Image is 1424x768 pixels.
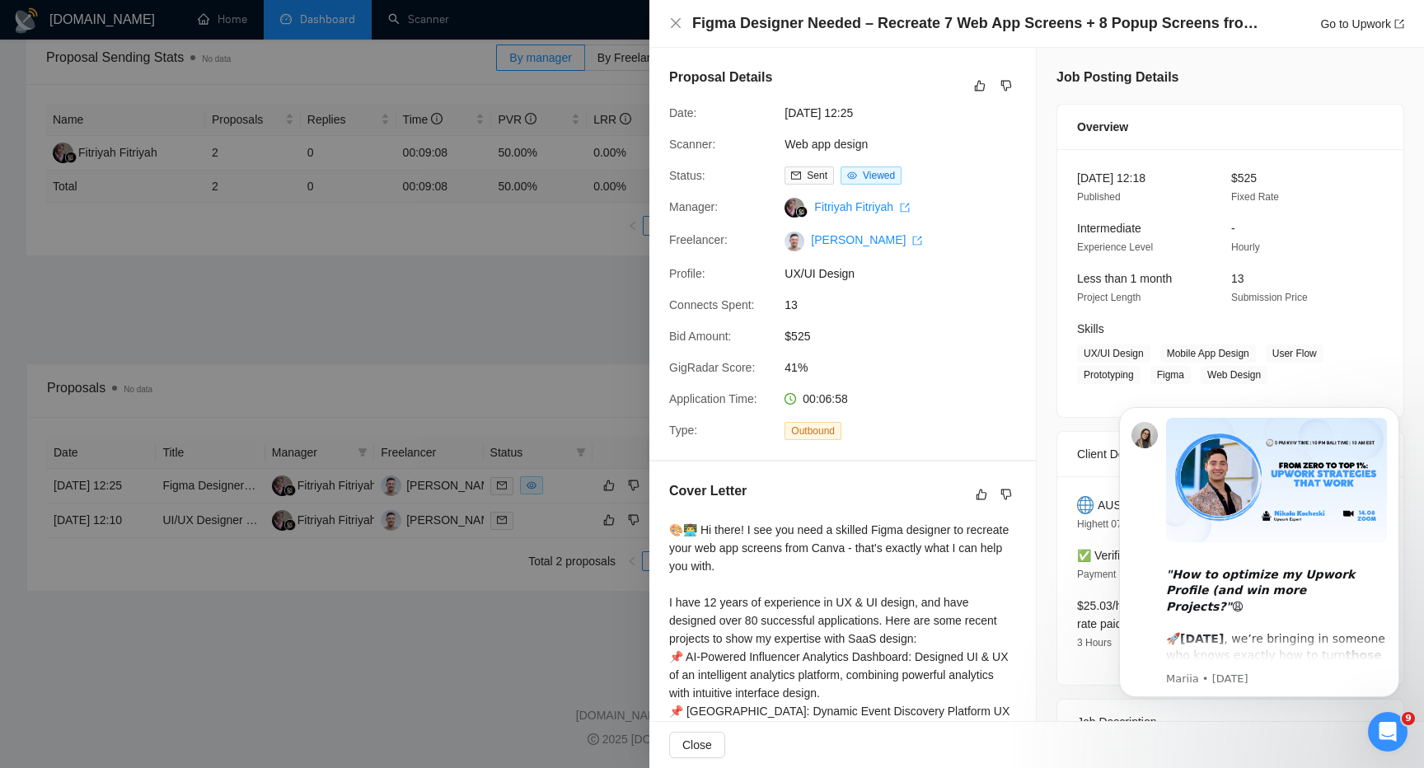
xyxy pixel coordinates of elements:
[1077,432,1384,476] div: Client Details
[1077,700,1384,744] div: Job Description
[1231,171,1257,185] span: $525
[1094,382,1424,724] iframe: Intercom notifications message
[785,104,1032,122] span: [DATE] 12:25
[1077,599,1183,630] span: $25.03/hr avg hourly rate paid
[682,736,712,754] span: Close
[785,138,868,151] a: Web app design
[1077,569,1167,580] span: Payment Verification
[1077,171,1145,185] span: [DATE] 12:18
[1160,344,1256,363] span: Mobile App Design
[970,76,990,96] button: like
[972,485,991,504] button: like
[1231,241,1260,253] span: Hourly
[669,138,715,151] span: Scanner:
[796,206,808,218] img: gigradar-bm.png
[1077,272,1172,285] span: Less than 1 month
[976,488,987,501] span: like
[1077,292,1141,303] span: Project Length
[1231,222,1235,235] span: -
[1266,344,1323,363] span: User Flow
[847,171,857,180] span: eye
[785,393,796,405] span: clock-circle
[900,203,910,213] span: export
[791,171,801,180] span: mail
[1000,79,1012,92] span: dislike
[811,233,922,246] a: [PERSON_NAME] export
[814,200,910,213] a: Fitriyah Fitriyah export
[669,200,718,213] span: Manager:
[669,16,682,30] button: Close
[669,361,755,374] span: GigRadar Score:
[1077,191,1121,203] span: Published
[1201,366,1267,384] span: Web Design
[1231,191,1279,203] span: Fixed Rate
[996,485,1016,504] button: dislike
[785,296,1032,314] span: 13
[669,106,696,119] span: Date:
[974,79,986,92] span: like
[1000,488,1012,501] span: dislike
[1231,272,1244,285] span: 13
[1402,712,1415,725] span: 9
[1077,344,1150,363] span: UX/UI Design
[669,68,772,87] h5: Proposal Details
[912,236,922,246] span: export
[1394,19,1404,29] span: export
[863,170,895,181] span: Viewed
[1077,222,1141,235] span: Intermediate
[1320,17,1404,30] a: Go to Upworkexport
[1150,366,1191,384] span: Figma
[785,422,841,440] span: Outbound
[785,358,1032,377] span: 41%
[1056,68,1178,87] h5: Job Posting Details
[1368,712,1408,752] iframe: Intercom live chat
[803,392,848,405] span: 00:06:58
[1077,518,1154,530] span: Highett 07:20 PM
[669,169,705,182] span: Status:
[996,76,1016,96] button: dislike
[785,232,804,251] img: c1Nit8qjVAlHUSDBw7PlHkLqcfSMI-ExZvl0DWT59EVBMXrgTO_2VT1D5J4HGk5FKG
[669,267,705,280] span: Profile:
[669,424,697,437] span: Type:
[669,392,757,405] span: Application Time:
[785,327,1032,345] span: $525
[1077,241,1153,253] span: Experience Level
[1077,496,1094,514] img: 🌐
[692,13,1261,34] h4: Figma Designer Needed – Recreate 7 Web App Screens + 8 Popup Screens from Canva Mockups
[1077,366,1141,384] span: Prototyping
[1077,322,1104,335] span: Skills
[807,170,827,181] span: Sent
[669,16,682,30] span: close
[785,265,1032,283] span: UX/UI Design
[669,330,732,343] span: Bid Amount:
[669,732,725,758] button: Close
[669,298,755,311] span: Connects Spent:
[1077,549,1133,562] span: ✅ Verified
[669,233,728,246] span: Freelancer:
[669,481,747,501] h5: Cover Letter
[1077,118,1128,136] span: Overview
[1077,637,1112,649] span: 3 Hours
[1231,292,1308,303] span: Submission Price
